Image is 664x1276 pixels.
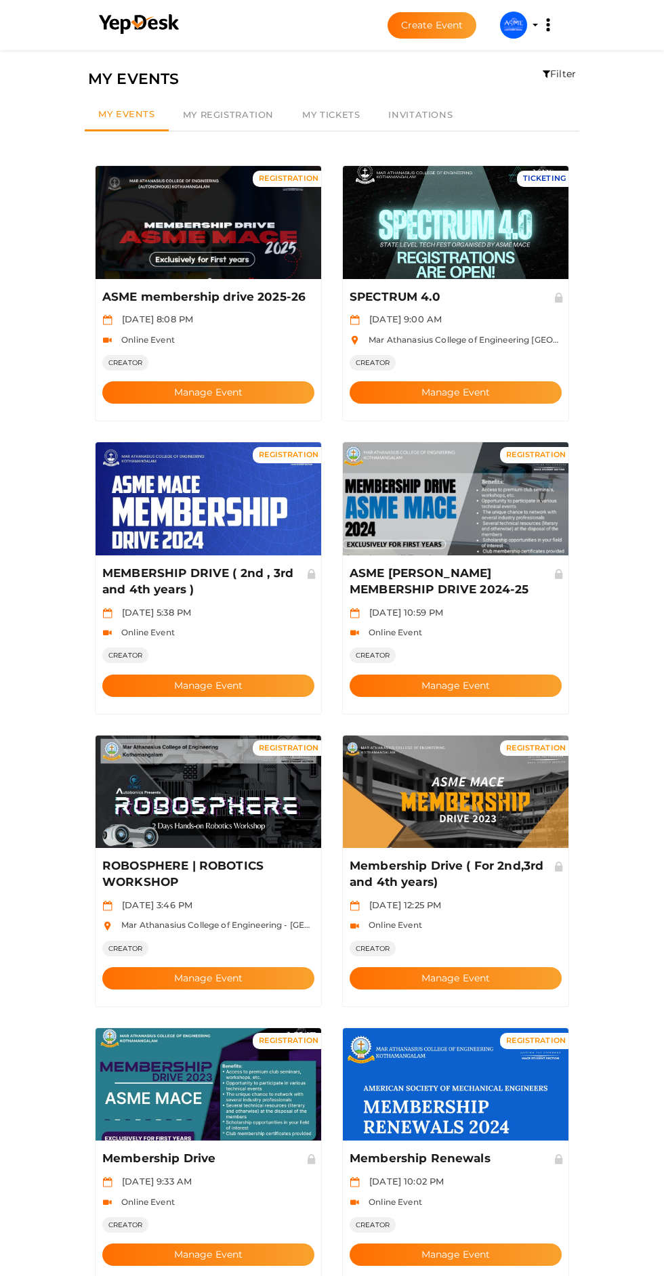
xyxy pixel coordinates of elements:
[543,67,576,81] div: Filter
[506,743,566,752] span: REGISTRATION
[350,335,360,345] img: location.svg
[388,109,453,120] span: Invitations
[259,1036,318,1045] span: REGISTRATION
[115,314,193,324] span: [DATE] 8:08 PM
[102,675,314,697] button: Manage Event
[362,314,442,324] span: [DATE] 9:00 AM
[350,1197,360,1208] img: video-icon.svg
[362,1176,444,1187] span: [DATE] 10:02 PM
[102,315,112,325] img: calendar.svg
[350,381,562,404] button: Manage Event
[102,355,148,370] span: CREATOR
[350,941,396,956] span: CREATOR
[102,1243,314,1266] button: Manage Event
[306,568,318,580] img: Private Event
[102,921,112,931] img: location.svg
[102,1217,148,1233] span: CREATOR
[115,920,577,930] span: Mar Athanasius College of Engineering - [GEOGRAPHIC_DATA], [GEOGRAPHIC_DATA], [GEOGRAPHIC_DATA]
[102,1197,112,1208] img: video-icon.svg
[96,166,321,279] img: MISGEQK3_normal.jpeg
[388,12,477,39] button: Create Event
[96,736,321,849] img: V7IBUF4R_normal.jpeg
[553,568,565,580] img: Private Event
[343,1028,568,1141] img: HYQWWPWT_normal.png
[362,627,422,637] span: Online Event
[350,921,360,931] img: video-icon.svg
[350,1177,360,1187] img: calendar.svg
[115,335,175,345] span: Online Event
[343,442,568,555] img: ARBDZCMG_normal.png
[102,1177,112,1187] img: calendar.svg
[343,736,568,849] img: YEICALCI_normal.jpeg
[85,100,169,131] a: My Events
[259,450,318,459] span: REGISTRATION
[362,920,422,930] span: Online Event
[102,381,314,404] button: Manage Event
[350,1151,558,1167] p: Membership Renewals
[98,108,155,119] span: My Events
[102,289,310,305] p: ASME membership drive 2025-26
[259,173,318,183] span: REGISTRATION
[102,901,112,911] img: calendar.svg
[506,1036,566,1045] span: REGISTRATION
[169,100,288,131] a: My Registration
[96,1028,321,1141] img: WKD8VQWT_normal.jpeg
[115,1176,192,1187] span: [DATE] 9:33 AM
[102,608,112,618] img: calendar.svg
[350,628,360,638] img: video-icon.svg
[553,291,565,303] img: Private Event
[350,355,396,370] span: CREATOR
[350,566,558,598] p: ASME [PERSON_NAME] MEMBERSHIP DRIVE 2024-25
[350,647,396,663] span: CREATOR
[350,289,558,305] p: SPECTRUM 4.0
[102,566,310,598] p: MEMBERSHIP DRIVE ( 2nd , 3rd and 4th years )
[115,607,191,618] span: [DATE] 5:38 PM
[102,941,148,956] span: CREATOR
[500,12,527,39] img: ACg8ocIznaYxAd1j8yGuuk7V8oyGTUXj0eGIu5KK6886ihuBZQ=s100
[553,860,565,872] img: Private Event
[96,442,321,555] img: ULRET0LA_normal.jpeg
[362,607,443,618] span: [DATE] 10:59 PM
[523,173,566,183] span: TICKETING
[306,1153,318,1165] img: Private Event
[302,109,360,120] span: My Tickets
[362,899,441,910] span: [DATE] 12:25 PM
[350,901,360,911] img: calendar.svg
[506,450,566,459] span: REGISTRATION
[102,1151,310,1167] p: Membership Drive
[102,628,112,638] img: video-icon.svg
[350,675,562,697] button: Manage Event
[102,967,314,990] button: Manage Event
[350,858,558,891] p: Membership Drive ( For 2nd,3rd and 4th years)
[115,899,192,910] span: [DATE] 3:46 PM
[259,743,318,752] span: REGISTRATION
[350,1243,562,1266] button: Manage Event
[102,335,112,345] img: video-icon.svg
[115,1197,175,1207] span: Online Event
[350,1217,396,1233] span: CREATOR
[115,627,175,637] span: Online Event
[343,166,568,279] img: R3MDHBCG_normal.jpeg
[88,67,576,91] div: MY EVENTS
[350,608,360,618] img: calendar.svg
[183,109,274,120] span: My Registration
[288,100,374,131] a: My Tickets
[553,1153,565,1165] img: Private Event
[374,100,467,131] a: Invitations
[102,647,148,663] span: CREATOR
[350,967,562,990] button: Manage Event
[102,858,310,891] p: ROBOSPHERE | ROBOTICS WORKSHOP
[362,1197,422,1207] span: Online Event
[350,315,360,325] img: calendar.svg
